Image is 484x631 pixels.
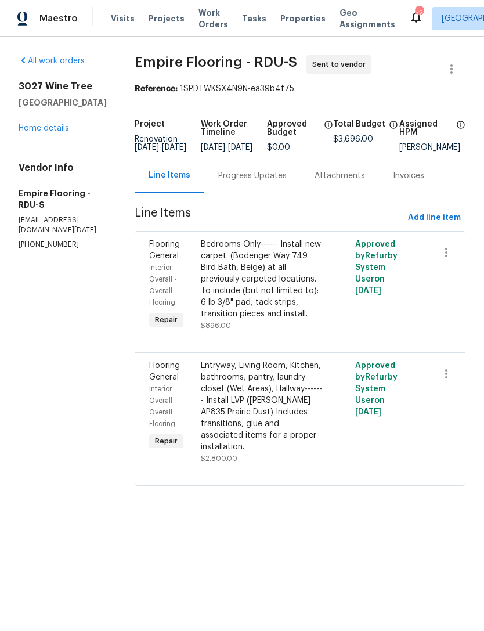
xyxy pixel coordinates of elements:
h5: Total Budget [333,120,385,128]
h2: 3027 Wine Tree [19,81,107,92]
span: Repair [150,314,182,326]
span: Work Orders [198,7,228,30]
h5: Project [135,120,165,128]
span: Interior Overall - Overall Flooring [149,385,177,427]
span: - [201,143,252,152]
span: Flooring General [149,240,180,260]
span: The total cost of line items that have been proposed by Opendoor. This sum includes line items th... [389,120,398,135]
span: The total cost of line items that have been approved by both Opendoor and the Trade Partner. This... [324,120,333,143]
span: [DATE] [355,287,381,295]
h4: Vendor Info [19,162,107,174]
span: [DATE] [228,143,252,152]
div: Invoices [393,170,424,182]
div: 1SPDTWKSX4N9N-ea39b4f75 [135,83,465,95]
div: Line Items [149,170,190,181]
span: Approved by Refurby System User on [355,362,398,416]
span: Projects [149,13,185,24]
h5: Work Order Timeline [201,120,267,136]
b: Reference: [135,85,178,93]
span: Tasks [242,15,266,23]
h5: Assigned HPM [399,120,453,136]
h5: Approved Budget [267,120,320,136]
span: $3,696.00 [333,135,373,143]
a: All work orders [19,57,85,65]
span: Sent to vendor [312,59,370,70]
div: Bedrooms Only------ Install new carpet. (Bodenger Way 749 Bird Bath, Beige) at all previously car... [201,239,323,320]
span: [DATE] [201,143,225,152]
span: Repair [150,435,182,447]
div: 52 [415,7,423,19]
div: Progress Updates [218,170,287,182]
div: Attachments [315,170,365,182]
span: Line Items [135,207,403,229]
div: [PERSON_NAME] [399,143,465,152]
span: Renovation [135,135,186,152]
span: Flooring General [149,362,180,381]
span: [DATE] [355,408,381,416]
p: [EMAIL_ADDRESS][DOMAIN_NAME][DATE] [19,215,107,235]
span: Empire Flooring - RDU-S [135,55,297,69]
span: Approved by Refurby System User on [355,240,398,295]
a: Home details [19,124,69,132]
span: Visits [111,13,135,24]
span: The hpm assigned to this work order. [456,120,465,143]
h5: Empire Flooring - RDU-S [19,188,107,211]
button: Add line item [403,207,465,229]
span: - [135,143,186,152]
span: $896.00 [201,322,231,329]
p: [PHONE_NUMBER] [19,240,107,250]
h5: [GEOGRAPHIC_DATA] [19,97,107,109]
span: Geo Assignments [339,7,395,30]
span: Interior Overall - Overall Flooring [149,264,177,306]
span: [DATE] [135,143,159,152]
span: [DATE] [162,143,186,152]
div: Entryway, Living Room, Kitchen, bathrooms, pantry, laundry closet (Wet Areas), Hallway------- Ins... [201,360,323,453]
span: Add line item [408,211,461,225]
span: Maestro [39,13,78,24]
span: $2,800.00 [201,455,237,462]
span: Properties [280,13,326,24]
span: $0.00 [267,143,290,152]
